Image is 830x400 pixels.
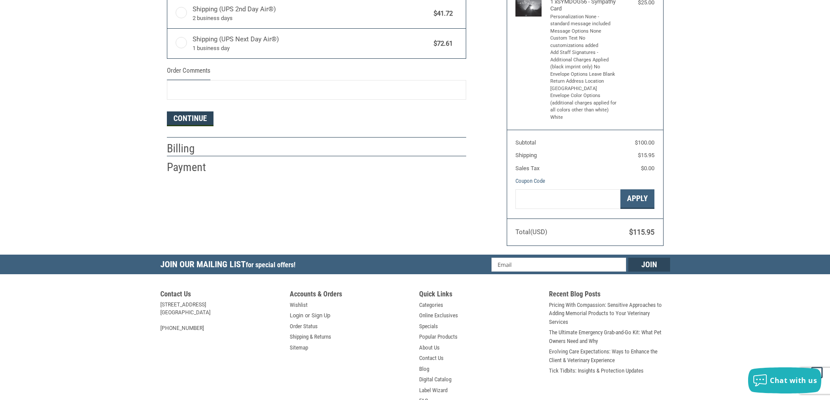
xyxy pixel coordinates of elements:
a: Contact Us [419,354,444,363]
span: $0.00 [641,165,654,171]
li: Custom Text No customizations added [550,35,618,49]
span: 2 business days [193,14,430,23]
span: Subtotal [515,139,536,146]
a: Online Exclusives [419,311,458,320]
span: Shipping (UPS 2nd Day Air®) [193,4,430,23]
li: Message Options None [550,28,618,35]
h5: Contact Us [160,290,281,301]
li: Envelope Options Leave Blank [550,71,618,78]
span: for special offers! [246,261,295,269]
address: [STREET_ADDRESS] [GEOGRAPHIC_DATA] [PHONE_NUMBER] [160,301,281,332]
a: Specials [419,322,438,331]
span: Shipping [515,152,537,158]
input: Gift Certificate or Coupon Code [515,189,620,209]
span: $115.95 [629,228,654,236]
a: Order Status [290,322,318,331]
span: 1 business day [193,44,430,53]
h2: Payment [167,160,218,175]
span: $15.95 [638,152,654,158]
a: Label Wizard [419,386,447,395]
li: Add Staff Signatures - Additional Charges Applied (black imprint only) No [550,49,618,71]
a: Wishlist [290,301,308,309]
a: Login [290,311,303,320]
a: Pricing With Compassion: Sensitive Approaches to Adding Memorial Products to Your Veterinary Serv... [549,301,670,326]
h5: Accounts & Orders [290,290,411,301]
a: Categories [419,301,443,309]
span: Sales Tax [515,165,539,171]
span: Chat with us [770,376,817,385]
h5: Quick Links [419,290,540,301]
span: or [300,311,315,320]
button: Apply [620,189,654,209]
legend: Order Comments [167,66,210,80]
span: Shipping (UPS Next Day Air®) [193,34,430,53]
a: The Ultimate Emergency Grab-and-Go Kit: What Pet Owners Need and Why [549,328,670,345]
input: Email [491,258,626,272]
li: Envelope Color Options (additional charges applied for all colors other than white) White [550,92,618,121]
h2: Billing [167,141,218,156]
a: Coupon Code [515,178,545,184]
a: Blog [419,365,429,373]
a: About Us [419,343,440,352]
span: $100.00 [635,139,654,146]
li: Personalization None - standard message included [550,13,618,28]
a: Sitemap [290,343,308,352]
span: $41.72 [430,9,453,19]
a: Sign Up [312,311,330,320]
button: Chat with us [748,367,821,393]
span: $72.61 [430,39,453,49]
a: Popular Products [419,333,457,341]
span: Total (USD) [515,228,547,236]
input: Join [628,258,670,272]
h5: Recent Blog Posts [549,290,670,301]
a: Shipping & Returns [290,333,331,341]
a: Evolving Care Expectations: Ways to Enhance the Client & Veterinary Experience [549,347,670,364]
a: Digital Catalog [419,375,451,384]
button: Continue [167,111,213,126]
li: Return Address Location [GEOGRAPHIC_DATA] [550,78,618,92]
a: Tick Tidbits: Insights & Protection Updates [549,366,644,375]
h5: Join Our Mailing List [160,255,300,277]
